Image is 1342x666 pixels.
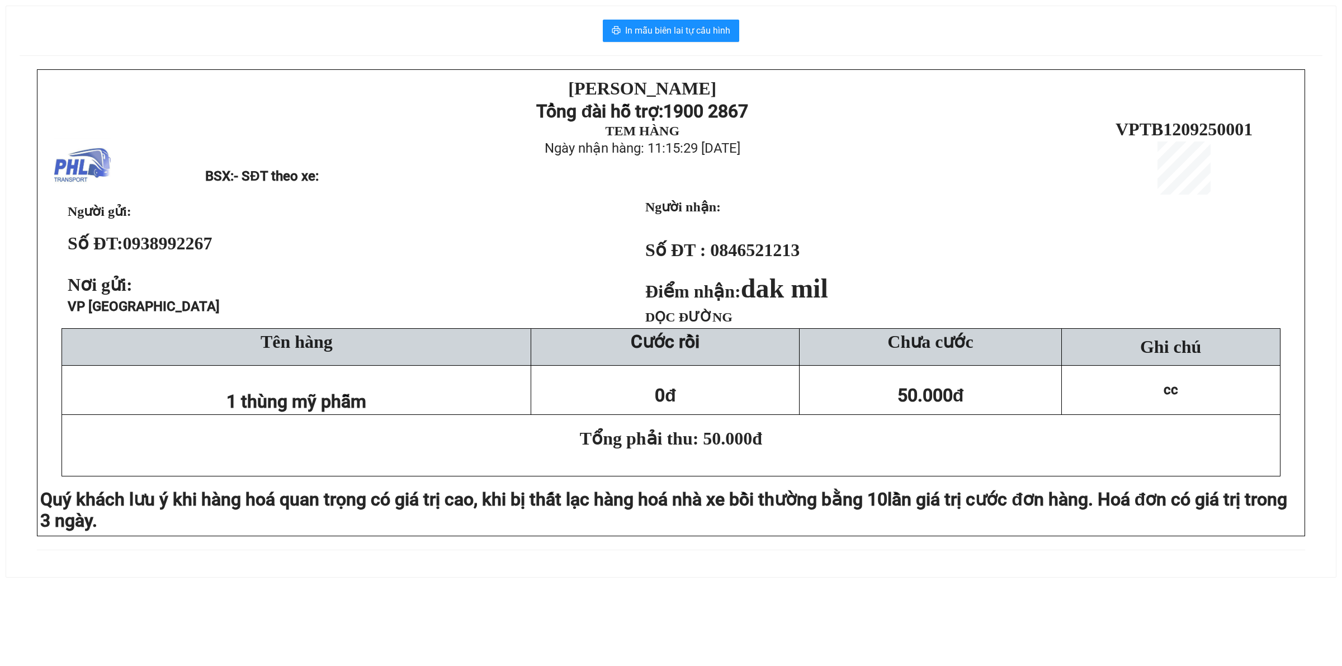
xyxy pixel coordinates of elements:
[68,204,131,219] span: Người gửi:
[631,331,700,352] strong: Cước rồi
[605,124,679,138] strong: TEM HÀNG
[205,168,318,184] span: BSX:
[68,299,220,314] span: VP [GEOGRAPHIC_DATA]
[226,391,366,412] span: 1 thùng mỹ phẫm
[54,138,111,195] img: logo
[612,26,621,36] span: printer
[123,233,212,253] span: 0938992267
[261,332,333,352] span: Tên hàng
[897,385,964,406] span: 50.000đ
[580,428,762,448] span: Tổng phải thu: 50.000đ
[40,489,887,510] span: Quý khách lưu ý khi hàng hoá quan trọng có giá trị cao, khi bị thất lạc hàng hoá nhà xe bồi thườn...
[68,233,212,253] strong: Số ĐT:
[663,101,748,122] strong: 1900 2867
[234,168,318,184] span: - SĐT theo xe:
[603,20,739,42] button: printerIn mẫu biên lai tự cấu hình
[545,140,740,156] span: Ngày nhận hàng: 11:15:29 [DATE]
[645,310,733,324] span: DỌC ĐƯỜNG
[625,23,730,37] span: In mẫu biên lai tự cấu hình
[68,275,137,295] span: Nơi gửi:
[568,78,716,98] strong: [PERSON_NAME]
[1116,119,1253,139] span: VPTB1209250001
[645,281,828,301] strong: Điểm nhận:
[710,240,800,260] span: 0846521213
[741,273,828,303] span: dak mil
[645,200,721,214] strong: Người nhận:
[887,332,973,352] span: Chưa cước
[536,101,663,122] strong: Tổng đài hỗ trợ:
[1140,337,1201,357] span: Ghi chú
[645,240,706,260] strong: Số ĐT :
[40,489,1287,531] span: lần giá trị cước đơn hàng. Hoá đơn có giá trị trong 3 ngày.
[655,385,676,406] span: 0đ
[1164,382,1178,398] span: cc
